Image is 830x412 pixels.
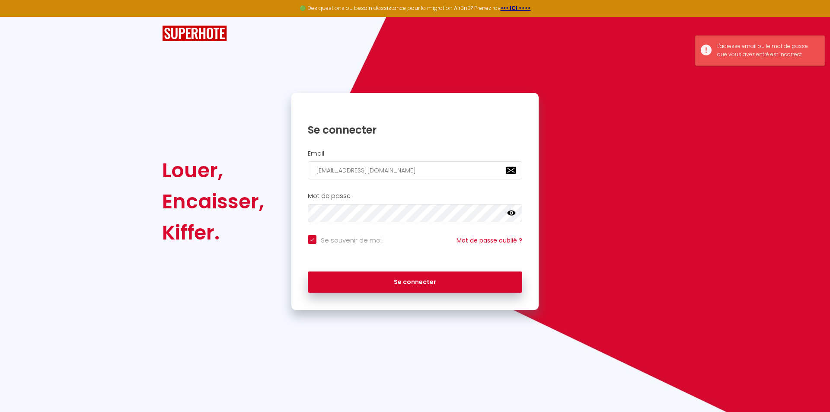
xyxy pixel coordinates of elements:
[456,236,522,245] a: Mot de passe oublié ?
[308,161,522,179] input: Ton Email
[162,155,264,186] div: Louer,
[162,26,227,42] img: SuperHote logo
[308,123,522,137] h1: Se connecter
[308,150,522,157] h2: Email
[162,217,264,248] div: Kiffer.
[717,42,816,59] div: L'adresse email ou le mot de passe que vous avez entré est incorrect
[308,192,522,200] h2: Mot de passe
[501,4,531,12] a: >>> ICI <<<<
[162,186,264,217] div: Encaisser,
[308,271,522,293] button: Se connecter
